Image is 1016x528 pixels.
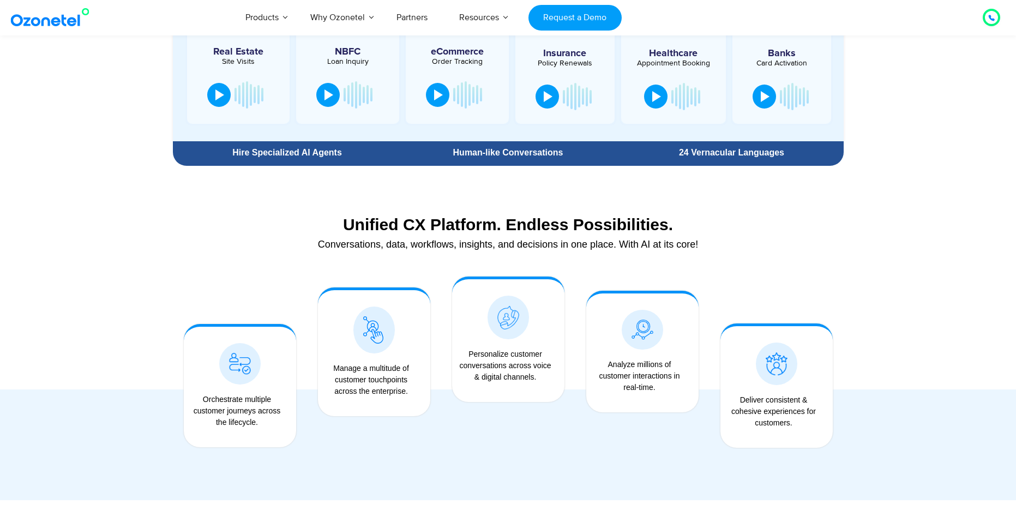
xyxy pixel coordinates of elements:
[738,59,826,67] div: Card Activation
[411,58,503,65] div: Order Tracking
[178,239,838,249] div: Conversations, data, workflows, insights, and decisions in one place. With AI at its core!
[302,58,394,65] div: Loan Inquiry
[193,58,285,65] div: Site Visits
[458,349,554,383] div: Personalize customer conversations across voice & digital channels.
[625,148,838,157] div: 24 Vernacular Languages
[629,59,718,67] div: Appointment Booking
[592,359,688,393] div: Analyze millions of customer interactions in real-time.
[726,394,822,429] div: Deliver consistent & cohesive experiences for customers.
[189,394,285,428] div: Orchestrate multiple customer journeys across the lifecycle.
[528,5,622,31] a: Request a Demo
[178,215,838,234] div: Unified CX Platform. Endless Possibilities.
[302,47,394,57] h5: NBFC
[178,148,396,157] div: Hire Specialized AI Agents
[629,49,718,58] h5: Healthcare
[193,47,285,57] h5: Real Estate
[401,148,614,157] div: Human-like Conversations
[411,47,503,57] h5: eCommerce
[738,49,826,58] h5: Banks
[323,363,419,397] div: Manage a multitude of customer touchpoints across the enterprise.
[521,59,609,67] div: Policy Renewals
[521,49,609,58] h5: Insurance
